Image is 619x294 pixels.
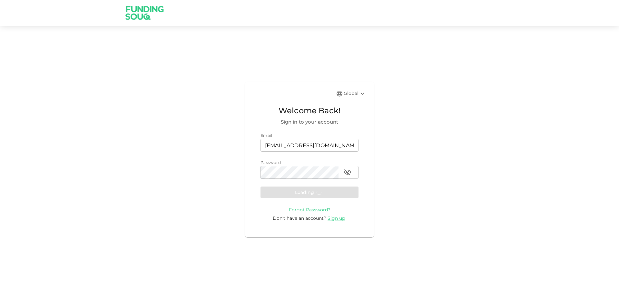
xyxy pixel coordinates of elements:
[260,139,359,152] input: email
[344,90,366,97] div: Global
[260,105,359,117] span: Welcome Back!
[260,133,272,138] span: Email
[289,207,330,213] a: Forgot Password?
[260,166,339,179] input: password
[328,215,345,221] span: Sign up
[260,160,281,165] span: Password
[260,118,359,126] span: Sign in to your account
[289,207,330,213] span: Forgot Password?
[273,215,326,221] span: Don’t have an account?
